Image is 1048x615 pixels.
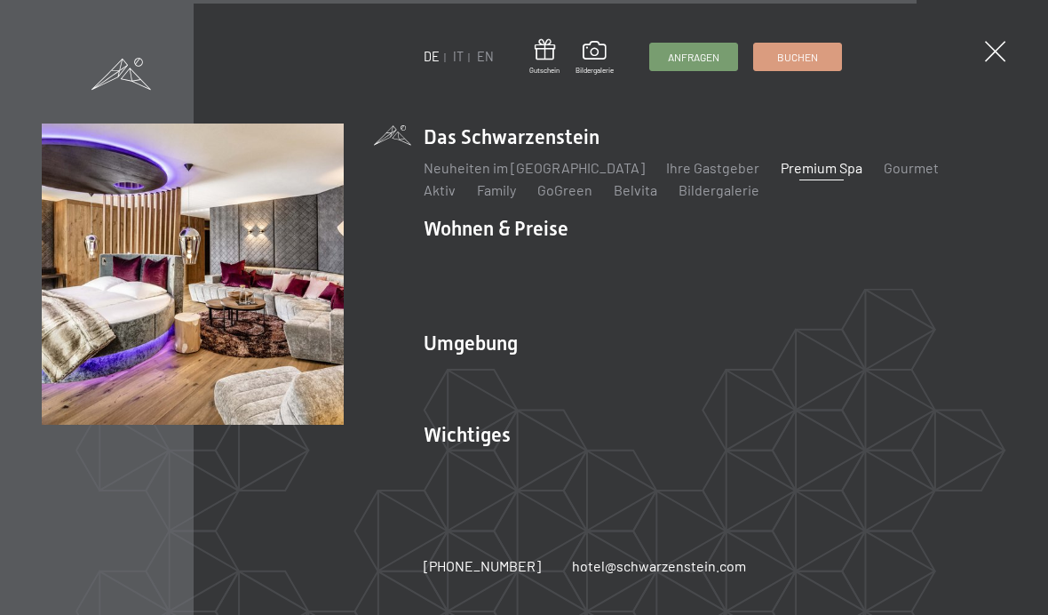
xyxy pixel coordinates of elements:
a: Belvita [614,181,657,198]
a: Anfragen [650,44,737,70]
span: Buchen [777,50,818,65]
a: IT [453,49,464,64]
a: hotel@schwarzenstein.com [572,556,746,576]
span: Anfragen [668,50,719,65]
a: Family [477,181,516,198]
a: Neuheiten im [GEOGRAPHIC_DATA] [424,159,645,176]
a: DE [424,49,440,64]
a: Premium Spa [781,159,862,176]
a: EN [477,49,494,64]
a: Aktiv [424,181,456,198]
a: Bildergalerie [679,181,759,198]
a: Bildergalerie [576,41,614,75]
a: Gourmet [884,159,939,176]
span: [PHONE_NUMBER] [424,557,541,574]
a: [PHONE_NUMBER] [424,556,541,576]
a: GoGreen [537,181,592,198]
span: Gutschein [529,66,560,76]
a: Ihre Gastgeber [666,159,759,176]
a: Buchen [754,44,841,70]
a: Gutschein [529,39,560,76]
span: Bildergalerie [576,66,614,76]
